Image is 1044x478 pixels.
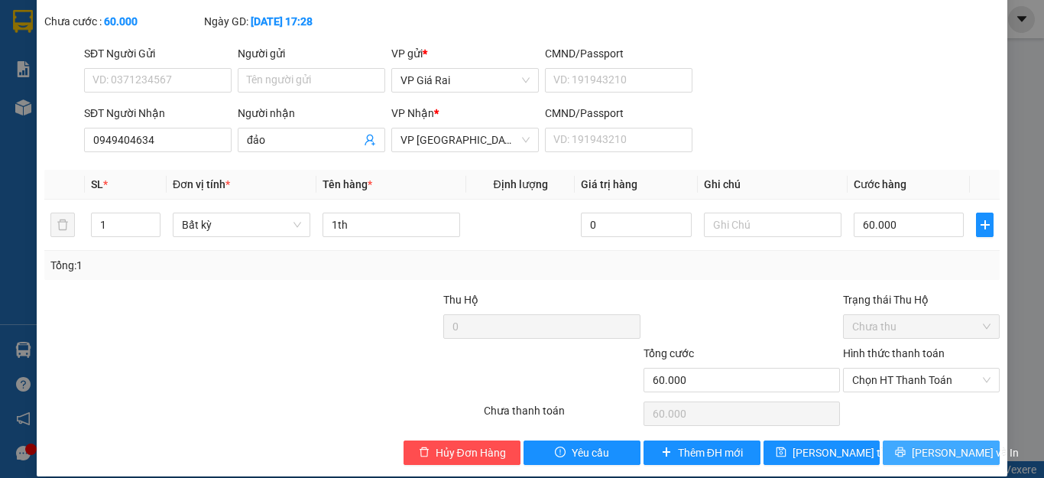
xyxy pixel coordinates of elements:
input: Ghi Chú [704,213,841,237]
span: VP Nhận [391,107,434,119]
span: environment [88,37,100,49]
span: [PERSON_NAME] thay đổi [793,444,915,461]
span: Giá trị hàng [581,178,637,190]
button: printer[PERSON_NAME] và In [883,441,1000,465]
span: Đơn vị tính [173,178,230,190]
span: phone [88,75,100,87]
span: delete [419,447,430,459]
li: [STREET_ADDRESS][PERSON_NAME] [7,34,291,72]
b: [DATE] 17:28 [251,15,313,28]
span: Thêm ĐH mới [678,444,743,461]
button: delete [50,213,75,237]
span: [PERSON_NAME] và In [912,444,1019,461]
span: SL [91,178,103,190]
button: save[PERSON_NAME] thay đổi [764,441,880,465]
span: plus [661,447,672,459]
div: SĐT Người Nhận [84,105,232,122]
span: user-add [364,134,376,146]
div: VP gửi [391,45,539,62]
span: Hủy Đơn Hàng [436,444,506,461]
span: VP Giá Rai [400,69,530,92]
span: Tổng cước [644,347,694,359]
span: printer [895,447,906,459]
div: CMND/Passport [545,45,692,62]
div: Chưa cước : [44,13,201,30]
div: Người nhận [238,105,385,122]
b: 60.000 [104,15,138,28]
span: Tên hàng [323,178,372,190]
span: VP Sài Gòn [400,128,530,151]
div: CMND/Passport [545,105,692,122]
span: Bất kỳ [182,213,301,236]
div: Người gửi [238,45,385,62]
button: plusThêm ĐH mới [644,441,760,465]
span: Chọn HT Thanh Toán [852,369,991,392]
span: save [776,447,786,459]
div: Chưa thanh toán [482,402,642,429]
span: exclamation-circle [555,447,566,459]
b: GỬI : VP Giá Rai [7,114,157,139]
div: SĐT Người Gửi [84,45,232,62]
div: Tổng: 1 [50,257,404,274]
button: exclamation-circleYêu cầu [524,441,640,465]
button: deleteHủy Đơn Hàng [404,441,520,465]
span: Định lượng [493,178,547,190]
span: Cước hàng [854,178,906,190]
span: Chưa thu [852,315,991,338]
li: 0983 44 7777 [7,72,291,91]
span: Thu Hộ [443,294,478,306]
span: plus [977,219,993,231]
input: VD: Bàn, Ghế [323,213,460,237]
button: plus [976,213,994,237]
div: Trạng thái Thu Hộ [843,291,1000,308]
b: TRÍ NHÂN [88,10,165,29]
label: Hình thức thanh toán [843,347,945,359]
span: Yêu cầu [572,444,609,461]
div: Ngày GD: [204,13,361,30]
th: Ghi chú [698,170,848,200]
